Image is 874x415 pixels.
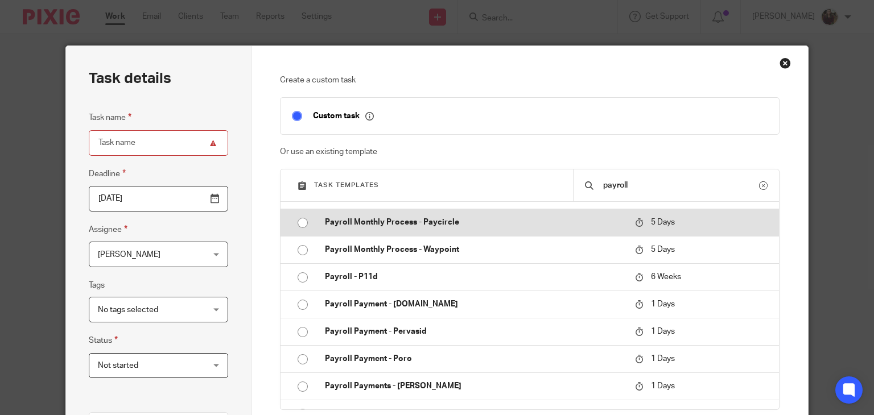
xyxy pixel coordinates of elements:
label: Status [89,334,118,347]
input: Search... [602,179,759,192]
p: Payroll - P11d [325,271,624,283]
span: 6 Weeks [651,273,681,281]
span: 1 Days [651,355,675,363]
span: [PERSON_NAME] [98,251,160,259]
div: Close this dialog window [780,57,791,69]
p: Payroll Payment - Poro [325,353,624,364]
label: Assignee [89,223,127,236]
input: Task name [89,130,228,156]
span: No tags selected [98,306,158,314]
p: Payroll Monthly Process - Waypoint [325,244,624,255]
span: Task templates [314,182,379,188]
span: 5 Days [651,246,675,254]
p: Payroll Payment - Pervasid [325,326,624,337]
span: 1 Days [651,327,675,335]
p: Payroll Payments - [PERSON_NAME] [325,380,624,392]
span: 1 Days [651,382,675,390]
input: Pick a date [89,186,228,211]
label: Deadline [89,167,126,180]
label: Task name [89,111,131,124]
h2: Task details [89,69,171,88]
span: 5 Days [651,218,675,226]
p: Custom task [313,111,374,121]
p: Or use an existing template [280,146,780,157]
span: Not started [98,362,138,370]
label: Tags [89,280,105,291]
p: Payroll Payment - [DOMAIN_NAME] [325,298,624,310]
p: Create a custom task [280,74,780,86]
p: Payroll Monthly Process - Paycircle [325,217,624,228]
span: 1 Days [651,300,675,308]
